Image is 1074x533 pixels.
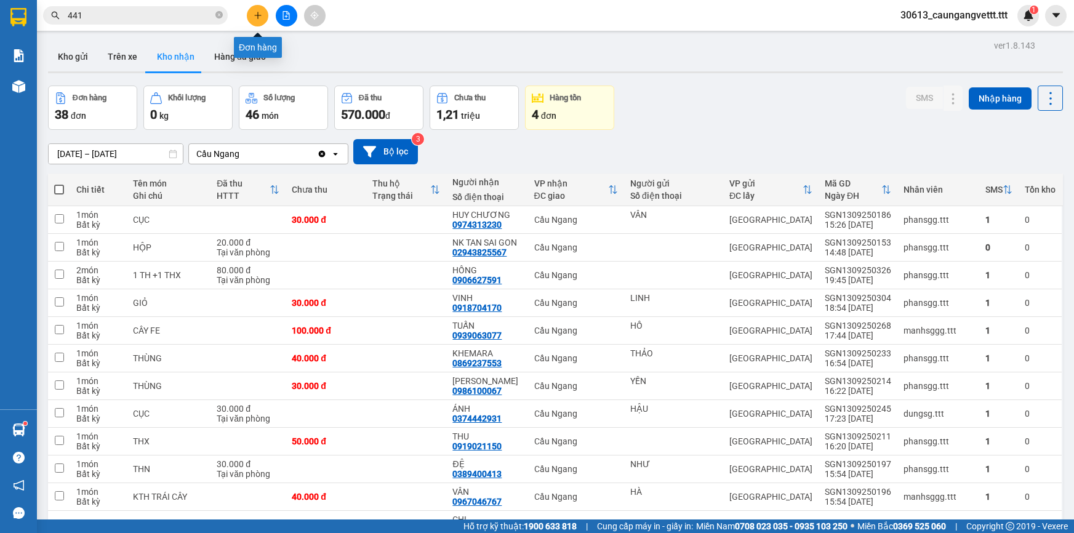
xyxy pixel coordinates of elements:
[292,492,360,502] div: 40.000 đ
[76,331,121,340] div: Bất kỳ
[969,87,1032,110] button: Nhập hàng
[452,177,521,187] div: Người nhận
[729,191,803,201] div: ĐC lấy
[825,321,891,331] div: SGN1309250268
[463,519,577,533] span: Hỗ trợ kỹ thuật:
[630,376,717,386] div: YẾN
[133,215,205,225] div: CỤC
[534,326,619,335] div: Cầu Ngang
[76,431,121,441] div: 1 món
[304,5,326,26] button: aim
[133,492,205,502] div: KTH TRÁI CÂY
[1025,242,1056,252] div: 0
[825,459,891,469] div: SGN1309250197
[317,149,327,159] svg: Clear value
[436,107,459,122] span: 1,21
[246,107,259,122] span: 46
[254,11,262,20] span: plus
[76,358,121,368] div: Bất kỳ
[12,80,25,93] img: warehouse-icon
[630,459,717,469] div: NHƯ
[904,492,973,502] div: manhsggg.ttt
[76,247,121,257] div: Bất kỳ
[825,275,891,285] div: 19:45 [DATE]
[452,331,502,340] div: 0939063077
[76,185,121,194] div: Chi tiết
[1006,522,1014,531] span: copyright
[76,293,121,303] div: 1 món
[906,87,943,109] button: SMS
[630,210,717,220] div: VÂN
[729,270,812,280] div: [GEOGRAPHIC_DATA]
[215,11,223,18] span: close-circle
[292,185,360,194] div: Chưa thu
[985,270,1012,280] div: 1
[133,270,205,280] div: 1 TH +1 THX
[452,376,521,386] div: THẠCH KHÁNH
[729,353,812,363] div: [GEOGRAPHIC_DATA]
[825,431,891,441] div: SGN1309250211
[430,86,519,130] button: Chưa thu1,21 triệu
[524,521,577,531] strong: 1900 633 818
[452,247,507,257] div: 02943825567
[331,149,340,159] svg: open
[76,303,121,313] div: Bất kỳ
[263,94,295,102] div: Số lượng
[292,326,360,335] div: 100.000 đ
[825,376,891,386] div: SGN1309250214
[76,275,121,285] div: Bất kỳ
[276,5,297,26] button: file-add
[133,381,205,391] div: THÙNG
[550,94,581,102] div: Hàng tồn
[534,178,609,188] div: VP nhận
[904,298,973,308] div: phansgg.ttt
[955,519,957,533] span: |
[985,353,1012,363] div: 1
[241,148,242,160] input: Selected Cầu Ngang.
[452,192,521,202] div: Số điện thoại
[217,178,270,188] div: Đã thu
[454,94,486,102] div: Chưa thu
[904,353,973,363] div: phansgg.ttt
[825,331,891,340] div: 17:44 [DATE]
[1051,10,1062,21] span: caret-down
[247,5,268,26] button: plus
[385,111,390,121] span: đ
[534,353,619,363] div: Cầu Ngang
[217,238,279,247] div: 20.000 đ
[310,11,319,20] span: aim
[49,144,183,164] input: Select a date range.
[217,247,279,257] div: Tại văn phòng
[825,303,891,313] div: 18:54 [DATE]
[528,174,625,206] th: Toggle SortBy
[904,436,973,446] div: phansgg.ttt
[76,210,121,220] div: 1 món
[452,220,502,230] div: 0974313230
[729,409,812,419] div: [GEOGRAPHIC_DATA]
[723,174,819,206] th: Toggle SortBy
[979,174,1019,206] th: Toggle SortBy
[372,191,431,201] div: Trạng thái
[851,524,854,529] span: ⚪️
[13,507,25,519] span: message
[534,464,619,474] div: Cầu Ngang
[452,386,502,396] div: 0986100067
[985,492,1012,502] div: 1
[217,275,279,285] div: Tại văn phòng
[461,111,480,121] span: triệu
[1025,298,1056,308] div: 0
[10,8,26,26] img: logo-vxr
[825,265,891,275] div: SGN1309250326
[76,459,121,469] div: 1 món
[985,326,1012,335] div: 1
[904,381,973,391] div: phansgg.ttt
[217,265,279,275] div: 80.000 đ
[48,86,137,130] button: Đơn hàng38đơn
[857,519,946,533] span: Miền Bắc
[630,487,717,497] div: HÀ
[452,303,502,313] div: 0918704170
[452,210,521,220] div: HUY CHƯƠNG
[904,409,973,419] div: dungsg.ttt
[630,348,717,358] div: THẢO
[630,404,717,414] div: HẬU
